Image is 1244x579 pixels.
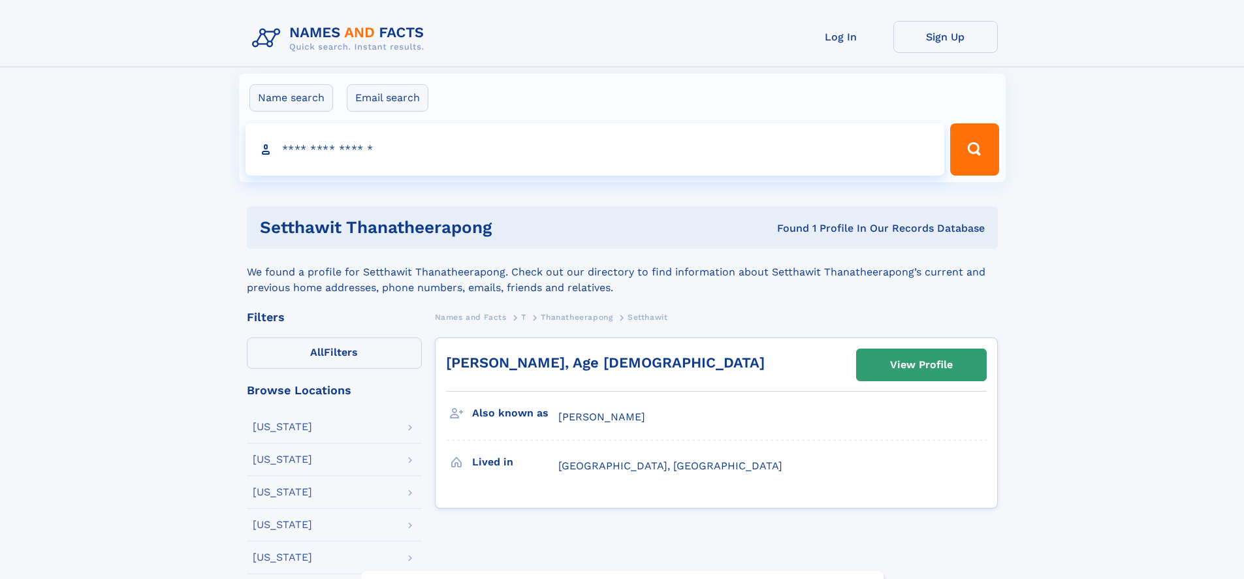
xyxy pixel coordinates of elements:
[446,354,765,371] a: [PERSON_NAME], Age [DEMOGRAPHIC_DATA]
[253,552,312,563] div: [US_STATE]
[628,313,667,322] span: Setthawit
[249,84,333,112] label: Name search
[310,346,324,358] span: All
[521,313,526,322] span: T
[472,402,558,424] h3: Also known as
[857,349,986,381] a: View Profile
[558,411,645,423] span: [PERSON_NAME]
[247,337,422,369] label: Filters
[541,313,613,322] span: Thanatheerapong
[893,21,998,53] a: Sign Up
[472,451,558,473] h3: Lived in
[950,123,998,176] button: Search Button
[253,454,312,465] div: [US_STATE]
[246,123,945,176] input: search input
[789,21,893,53] a: Log In
[247,249,998,296] div: We found a profile for Setthawit Thanatheerapong. Check out our directory to find information abo...
[541,309,613,325] a: Thanatheerapong
[253,422,312,432] div: [US_STATE]
[247,384,422,396] div: Browse Locations
[253,487,312,497] div: [US_STATE]
[247,21,435,56] img: Logo Names and Facts
[558,460,782,472] span: [GEOGRAPHIC_DATA], [GEOGRAPHIC_DATA]
[253,520,312,530] div: [US_STATE]
[521,309,526,325] a: T
[634,221,985,236] div: Found 1 Profile In Our Records Database
[435,309,507,325] a: Names and Facts
[260,219,635,236] h1: Setthawit Thanatheerapong
[347,84,428,112] label: Email search
[890,350,953,380] div: View Profile
[247,311,422,323] div: Filters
